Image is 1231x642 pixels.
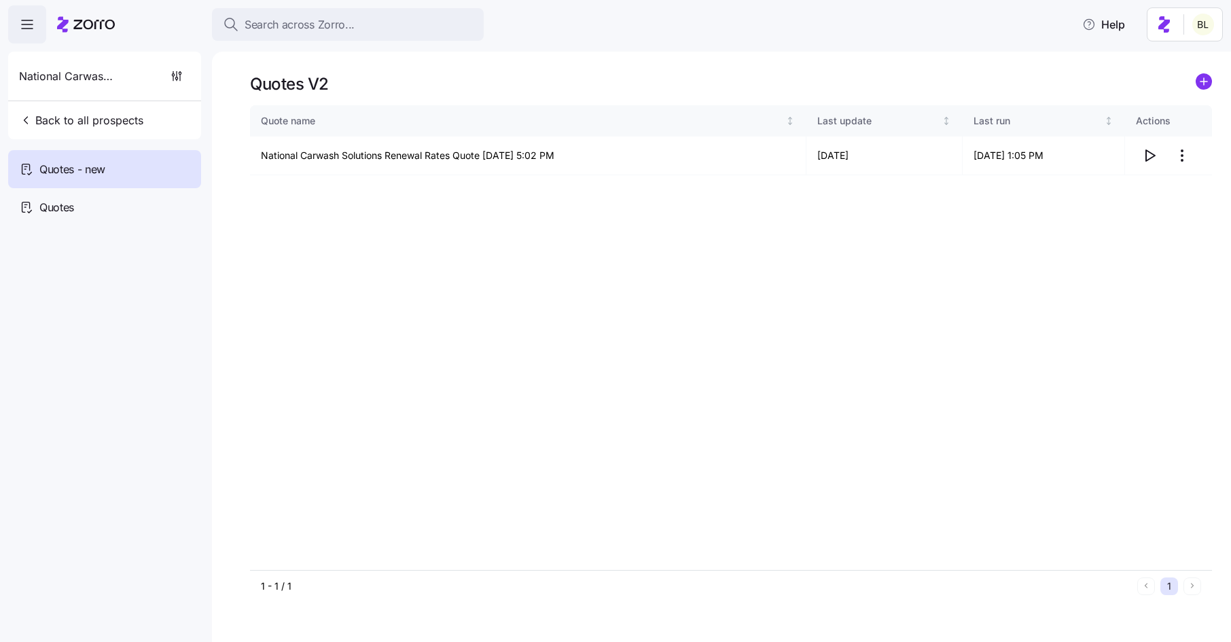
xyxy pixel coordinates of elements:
[39,199,74,216] span: Quotes
[1071,11,1136,38] button: Help
[806,105,963,137] th: Last updateNot sorted
[817,113,939,128] div: Last update
[250,105,806,137] th: Quote nameNot sorted
[1160,577,1178,595] button: 1
[250,137,806,175] td: National Carwash Solutions Renewal Rates Quote [DATE] 5:02 PM
[250,73,329,94] h1: Quotes V2
[1136,113,1201,128] div: Actions
[1183,577,1201,595] button: Next page
[245,16,355,33] span: Search across Zorro...
[963,137,1125,175] td: [DATE] 1:05 PM
[39,161,105,178] span: Quotes - new
[1192,14,1214,35] img: 2fabda6663eee7a9d0b710c60bc473af
[8,150,201,188] a: Quotes - new
[19,112,143,128] span: Back to all prospects
[963,105,1125,137] th: Last runNot sorted
[8,188,201,226] a: Quotes
[261,113,783,128] div: Quote name
[261,579,1132,593] div: 1 - 1 / 1
[14,107,149,134] button: Back to all prospects
[1082,16,1125,33] span: Help
[212,8,484,41] button: Search across Zorro...
[1104,116,1113,126] div: Not sorted
[785,116,795,126] div: Not sorted
[942,116,951,126] div: Not sorted
[974,113,1102,128] div: Last run
[1137,577,1155,595] button: Previous page
[19,68,117,85] span: National Carwash Solutions
[1196,73,1212,90] svg: add icon
[1196,73,1212,94] a: add icon
[806,137,963,175] td: [DATE]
